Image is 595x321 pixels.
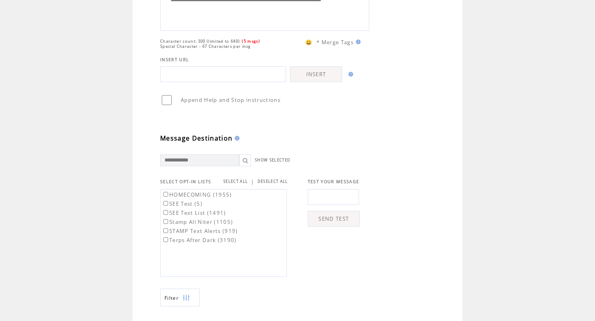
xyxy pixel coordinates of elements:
[163,201,168,206] input: SEE Test (5)
[258,179,288,184] a: DESELECT ALL
[160,39,240,44] span: Character count: 300 (limited to 640)
[160,44,251,49] span: Special Character - 67 Characters per msg
[232,136,239,141] img: help.gif
[162,191,232,198] label: HOMECOMING (1955)
[162,218,233,225] label: Stamp All Niter (1105)
[346,72,353,77] img: help.gif
[316,39,354,46] span: * Merge Tags
[160,289,200,306] a: Filter
[223,179,248,184] a: SELECT ALL
[183,289,190,307] img: filters.png
[162,237,237,244] label: Terps After Dark (3190)
[163,228,168,233] input: STAMP Text Alerts (919)
[290,66,342,82] a: INSERT
[160,134,232,143] span: Message Destination
[163,237,168,242] input: Terps After Dark (3190)
[162,200,202,207] label: SEE Test (5)
[308,179,359,184] span: TEST YOUR MESSAGE
[163,192,168,197] input: HOMECOMING (1955)
[160,179,211,184] span: SELECT OPT-IN LISTS
[165,295,179,301] span: Show filters
[251,178,254,185] span: |
[305,39,312,46] span: 😀
[160,57,189,62] span: INSERT URL
[163,219,168,224] input: Stamp All Niter (1105)
[308,211,360,227] a: SEND TEST
[162,227,238,235] label: STAMP Text Alerts (919)
[354,39,361,44] img: help.gif
[255,158,290,163] a: SHOW SELECTED
[162,209,226,216] label: SEE Text List (1491)
[181,96,281,103] span: Append Help and Stop instructions
[242,39,260,44] span: (5 msgs)
[163,210,168,215] input: SEE Text List (1491)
